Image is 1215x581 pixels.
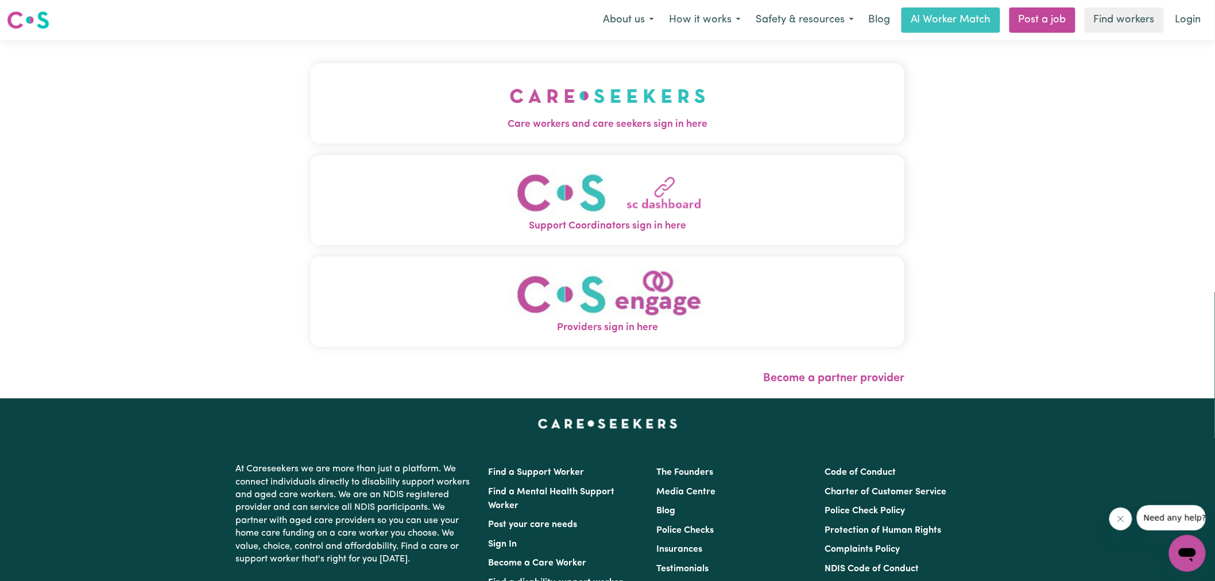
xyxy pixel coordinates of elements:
[311,63,904,144] button: Care workers and care seekers sign in here
[1085,7,1164,33] a: Find workers
[538,419,678,428] a: Careseekers home page
[825,506,906,516] a: Police Check Policy
[748,8,861,32] button: Safety & resources
[825,564,919,574] a: NDIS Code of Conduct
[1009,7,1075,33] a: Post a job
[311,257,904,347] button: Providers sign in here
[488,559,586,568] a: Become a Care Worker
[1168,7,1208,33] a: Login
[1169,535,1206,572] iframe: Button to launch messaging window
[825,487,947,497] a: Charter of Customer Service
[656,468,713,477] a: The Founders
[825,526,942,535] a: Protection of Human Rights
[7,8,69,17] span: Need any help?
[311,155,904,245] button: Support Coordinators sign in here
[901,7,1000,33] a: AI Worker Match
[763,373,904,384] a: Become a partner provider
[235,458,474,570] p: At Careseekers we are more than just a platform. We connect individuals directly to disability su...
[656,487,715,497] a: Media Centre
[311,219,904,234] span: Support Coordinators sign in here
[825,468,896,477] a: Code of Conduct
[661,8,748,32] button: How it works
[311,320,904,335] span: Providers sign in here
[7,7,49,33] a: Careseekers logo
[656,564,709,574] a: Testimonials
[595,8,661,32] button: About us
[825,545,900,554] a: Complaints Policy
[488,520,577,529] a: Post your care needs
[656,545,702,554] a: Insurances
[488,487,614,510] a: Find a Mental Health Support Worker
[488,468,584,477] a: Find a Support Worker
[311,117,904,132] span: Care workers and care seekers sign in here
[656,526,714,535] a: Police Checks
[1137,505,1206,530] iframe: Message from company
[7,10,49,30] img: Careseekers logo
[656,506,675,516] a: Blog
[488,540,517,549] a: Sign In
[1109,508,1132,530] iframe: Close message
[861,7,897,33] a: Blog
